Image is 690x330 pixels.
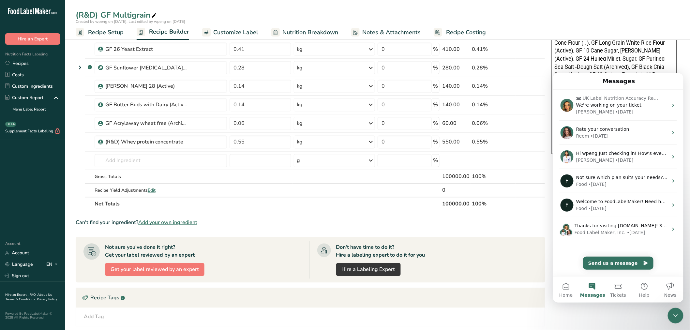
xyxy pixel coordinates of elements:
a: Hire an Expert . [5,292,28,297]
button: Hire an Expert [5,33,60,45]
span: Help [86,220,97,224]
div: Not sure you've done it right? Get your label reviewed by an expert [105,244,195,259]
a: Recipe Costing [434,25,486,40]
span: Notes & Attachments [362,28,421,37]
a: Nutrition Breakdown [271,25,338,40]
div: BETA [5,122,16,127]
span: Hi wpeng Just checking in! How’s everything going with FLM so far? If you’ve got any questions or... [23,78,351,83]
div: g [297,157,300,165]
span: Messages [27,220,52,224]
div: 0.28% [472,64,514,72]
button: Get your label reviewed by an expert [105,263,204,276]
div: Powered By FoodLabelMaker © 2025 All Rights Reserved [5,312,60,320]
input: Add Ingredient [95,154,227,167]
div: (R&D) GF Multigrain [76,9,158,21]
a: About Us . [5,292,52,302]
div: 0.14% [472,101,514,109]
span: Get your label reviewed by an expert [111,266,199,274]
span: Tickets [57,220,73,224]
div: Recipe Yield Adjustments [95,187,227,194]
div: 140.00 [442,101,470,109]
span: Thanks for visiting [DOMAIN_NAME]! Select from our common questions below or send us a message to... [22,150,332,155]
div: Profile image for Food [7,126,21,139]
a: Notes & Attachments [351,25,421,40]
div: 100% [472,173,514,181]
div: Don't have time to do it? Hire a labeling expert to do it for you [336,244,425,259]
div: GF Butter Buds with Dairy (Active) [105,101,187,109]
div: • [DATE] [74,156,92,163]
div: 100000.00 [442,173,470,181]
div: Gross Totals [95,173,227,180]
div: 140.00 [442,82,470,90]
span: Nutrition Breakdown [282,28,338,37]
div: GF Acrylaway wheat free (Archived) [105,120,187,127]
div: 0.06% [472,120,514,127]
a: FAQ . [30,292,37,297]
div: • [DATE] [36,132,54,139]
div: 60.00 [442,120,470,127]
div: 0 [442,187,470,194]
th: 100% [471,197,516,211]
div: Food [23,132,34,139]
div: (R&D) Whey protein concentrate [105,138,187,146]
iframe: Intercom live chat [668,308,683,323]
span: Customize Label [213,28,258,37]
span: Home [6,220,20,224]
a: Hire a Labeling Expert [336,263,401,276]
img: Rachelle avatar [9,150,17,158]
button: Help [78,203,104,230]
div: [PERSON_NAME] [23,84,61,91]
div: 0.14% [472,82,514,90]
button: News [104,203,130,230]
div: kg [297,138,303,146]
img: Rana avatar [7,156,14,163]
div: Custom Report [5,94,43,101]
div: 550.00 [442,138,470,146]
div: kg [297,101,303,109]
th: 100000.00 [441,197,471,211]
div: Add Tag [84,313,104,321]
span: Add your own ingredient [138,219,197,227]
span: Recipe Setup [88,28,124,37]
a: Terms & Conditions . [6,297,37,302]
img: Reem avatar [12,156,20,163]
div: GF Sunflower [MEDICAL_DATA] (Archived) [105,64,187,72]
div: GF 26 Yeast Extract [105,45,187,53]
div: kg [297,64,303,72]
div: Recipe Tags [76,288,545,308]
img: Sub Recipe [98,66,103,70]
div: Food [23,108,34,115]
span: Recipe Builder [149,27,189,36]
th: Net Totals [93,197,441,211]
div: kg [297,45,303,53]
div: 0.41% [472,45,514,53]
div: EN [46,261,60,268]
button: Tickets [52,203,78,230]
span: Created by wpeng on [DATE], Last edited by wpeng on [DATE] [76,19,185,24]
div: kg [297,82,303,90]
a: Recipe Setup [76,25,124,40]
div: Can't find your ingredient? [76,219,545,227]
span: Recipe Costing [446,28,486,37]
a: Recipe Builder [137,24,189,40]
div: Profile image for Food [7,101,21,114]
span: News [111,220,124,224]
button: Send us a message [30,184,100,197]
a: Privacy Policy [37,297,57,302]
div: • [DATE] [62,84,81,91]
a: Customize Label [202,25,258,40]
span: Welcome to FoodLabelMaker! Need help? We’re here for you! [23,126,163,131]
div: Food Label Maker, Inc. [22,156,73,163]
a: Language [5,259,33,270]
